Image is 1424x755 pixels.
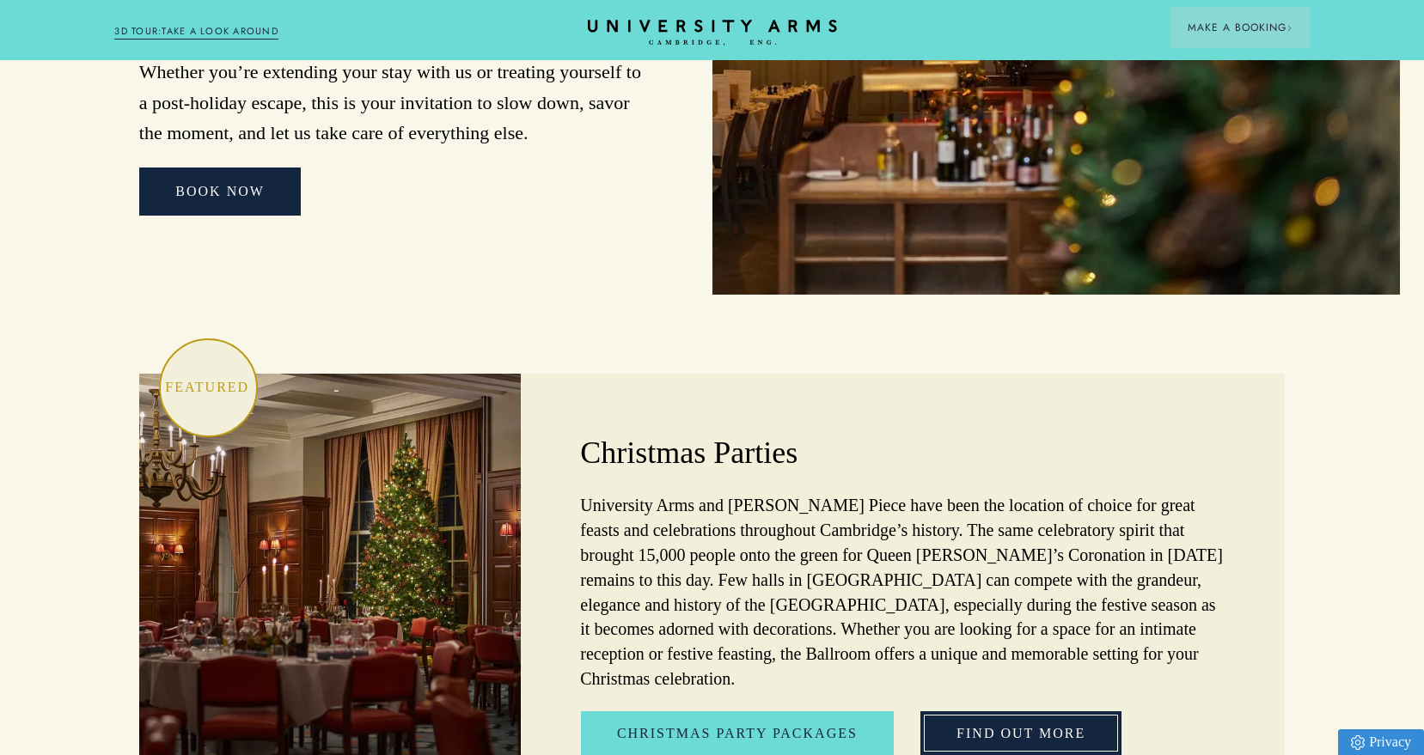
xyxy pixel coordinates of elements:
[580,493,1225,691] p: University Arms and [PERSON_NAME] Piece have been the location of choice for great feasts and cel...
[114,24,278,40] a: 3D TOUR:TAKE A LOOK AROUND
[1351,735,1365,750] img: Privacy
[159,374,256,402] p: Featured
[1170,7,1310,48] button: Make a BookingArrow icon
[588,20,837,46] a: Home
[139,167,301,216] a: BOOK NOW
[580,433,1225,474] h2: Christmas Parties
[1286,25,1293,31] img: Arrow icon
[1188,20,1293,35] span: Make a Booking
[1338,729,1424,755] a: Privacy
